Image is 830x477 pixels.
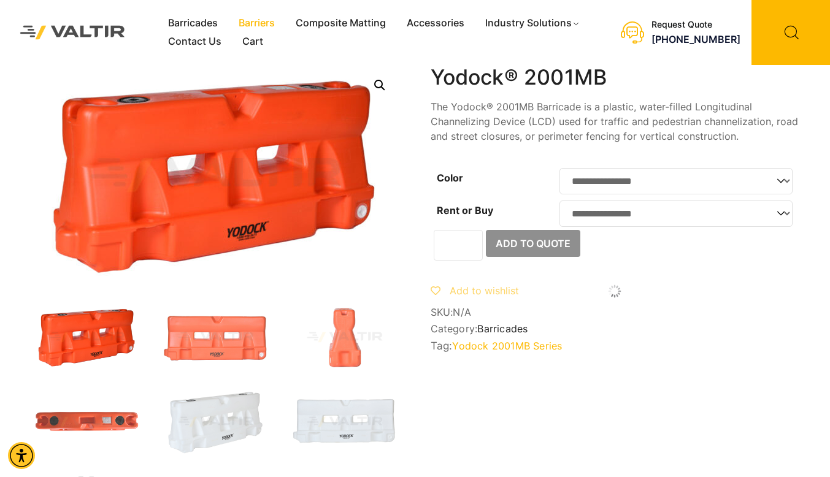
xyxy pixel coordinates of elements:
[8,442,35,469] div: Accessibility Menu
[431,307,799,318] span: SKU:
[431,323,799,335] span: Category:
[431,99,799,143] p: The Yodock® 2001MB Barricade is a plastic, water-filled Longitudinal Channelizing Device (LCD) us...
[285,14,396,32] a: Composite Matting
[32,389,142,455] img: 2001MB_Org_Top.jpg
[431,340,799,352] span: Tag:
[452,340,562,352] a: Yodock 2001MB Series
[475,14,591,32] a: Industry Solutions
[437,172,463,184] label: Color
[232,32,274,51] a: Cart
[9,15,136,51] img: Valtir Rentals
[431,65,799,90] h1: Yodock® 2001MB
[396,14,475,32] a: Accessories
[228,14,285,32] a: Barriers
[158,14,228,32] a: Barricades
[453,306,471,318] span: N/A
[290,389,400,455] img: 2001MB_Nat_Front.jpg
[158,32,232,51] a: Contact Us
[434,230,483,261] input: Product quantity
[161,304,271,370] img: 2001MB_Org_Front.jpg
[651,20,740,30] div: Request Quote
[477,322,528,335] a: Barricades
[486,230,580,257] button: Add to Quote
[437,204,493,216] label: Rent or Buy
[290,304,400,370] img: 2001MB_Org_Side.jpg
[651,33,740,45] a: call (888) 496-3625
[161,389,271,455] img: 2001MB_Nat_3Q.jpg
[32,304,142,370] img: 2001MB_Org_3Q.jpg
